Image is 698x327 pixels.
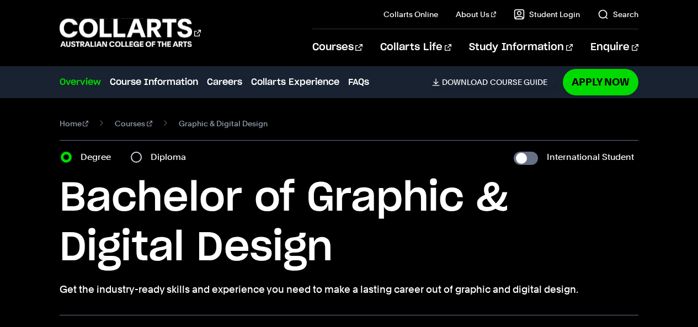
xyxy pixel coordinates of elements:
[60,17,201,49] div: Go to homepage
[456,9,497,20] a: About Us
[251,76,339,89] a: Collarts Experience
[151,149,193,165] label: Diploma
[469,29,573,66] a: Study Information
[312,29,363,66] a: Courses
[348,76,369,89] a: FAQs
[110,76,198,89] a: Course Information
[598,9,638,20] a: Search
[563,69,638,95] a: Apply Now
[60,76,101,89] a: Overview
[60,282,639,297] p: Get the industry-ready skills and experience you need to make a lasting career out of graphic and...
[179,116,268,131] span: Graphic & Digital Design
[380,29,451,66] a: Collarts Life
[60,116,89,131] a: Home
[207,76,242,89] a: Careers
[547,149,634,165] label: International Student
[60,174,639,273] h1: Bachelor of Graphic & Digital Design
[514,9,580,20] a: Student Login
[590,29,638,66] a: Enquire
[383,9,438,20] a: Collarts Online
[442,77,488,87] span: Download
[81,149,118,165] label: Degree
[115,116,152,131] a: Courses
[432,77,556,87] a: DownloadCourse Guide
